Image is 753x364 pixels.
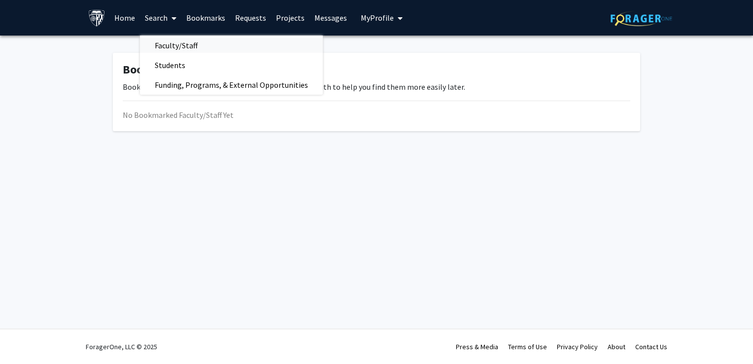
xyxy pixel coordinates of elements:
span: Faculty/Staff [140,36,212,55]
a: Search [140,0,181,35]
span: Funding, Programs, & External Opportunities [140,75,323,95]
img: ForagerOne Logo [611,11,672,26]
a: Faculty/Staff [140,38,323,53]
a: Terms of Use [508,342,547,351]
img: Johns Hopkins University Logo [88,9,105,27]
h1: Bookmarks [123,63,630,77]
span: Students [140,55,200,75]
span: My Profile [361,13,394,23]
a: Requests [230,0,271,35]
a: Contact Us [635,342,667,351]
a: Bookmarks [181,0,230,35]
div: No Bookmarked Faculty/Staff Yet [123,109,630,121]
div: ForagerOne, LLC © 2025 [86,329,157,364]
a: Home [109,0,140,35]
p: Bookmark the faculty/staff you are interested in working with to help you find them more easily l... [123,81,630,93]
iframe: Chat [7,320,42,357]
a: Funding, Programs, & External Opportunities [140,77,323,92]
a: Messages [309,0,352,35]
a: Projects [271,0,309,35]
a: Privacy Policy [557,342,598,351]
a: About [608,342,625,351]
a: Students [140,58,323,73]
a: Press & Media [456,342,498,351]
